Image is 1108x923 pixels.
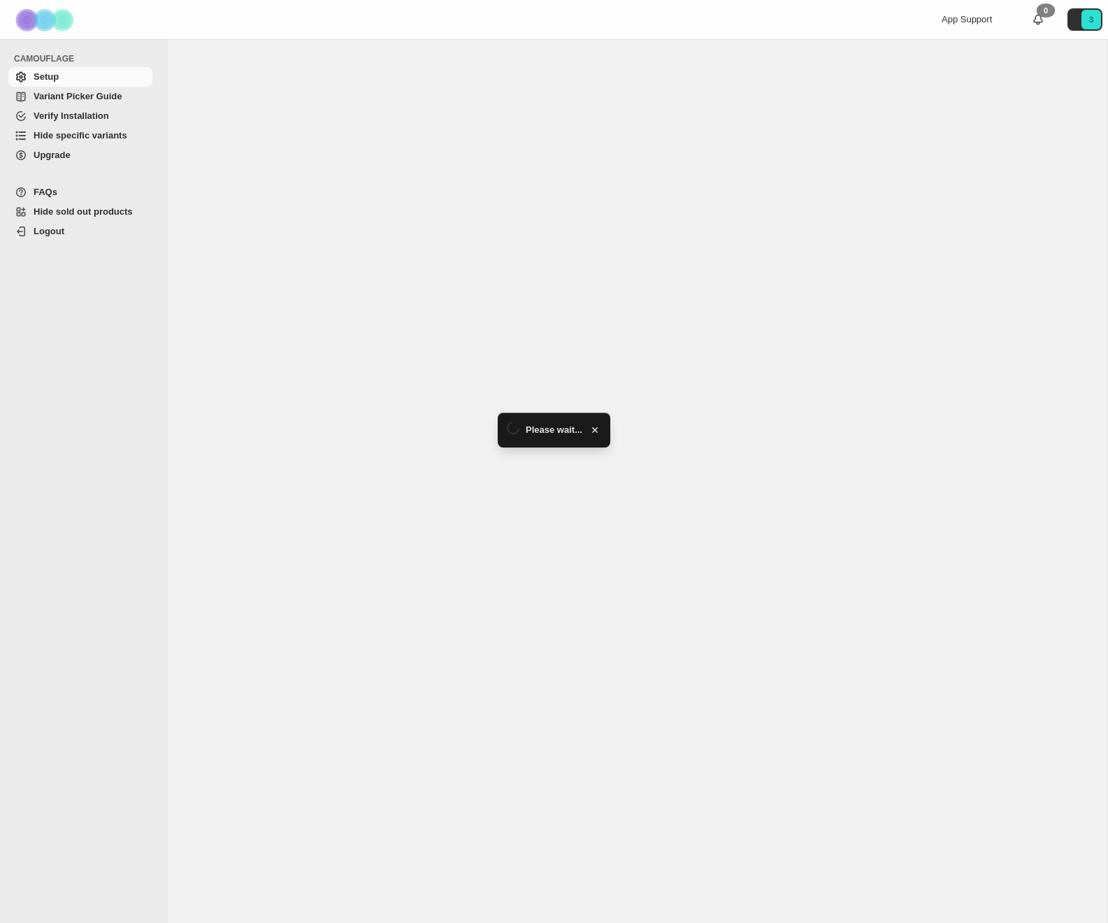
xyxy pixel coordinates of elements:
span: Avatar with initials 3 [1081,10,1101,29]
a: Upgrade [8,145,152,165]
text: 3 [1089,15,1093,24]
span: Hide sold out products [34,206,133,217]
a: FAQs [8,183,152,202]
span: FAQs [34,187,57,197]
button: Avatar with initials 3 [1067,8,1102,31]
span: Setup [34,71,59,82]
a: Verify Installation [8,106,152,126]
span: App Support [942,14,992,24]
a: Variant Picker Guide [8,87,152,106]
span: CAMOUFLAGE [14,53,158,64]
span: Verify Installation [34,110,109,121]
a: Hide specific variants [8,126,152,145]
a: Hide sold out products [8,202,152,222]
div: 0 [1037,3,1055,17]
a: 0 [1031,13,1045,27]
img: Camouflage [11,1,81,39]
span: Hide specific variants [34,130,127,141]
a: Logout [8,222,152,241]
span: Upgrade [34,150,71,160]
span: Please wait... [526,423,582,437]
span: Logout [34,226,64,236]
span: Variant Picker Guide [34,91,122,101]
a: Setup [8,67,152,87]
